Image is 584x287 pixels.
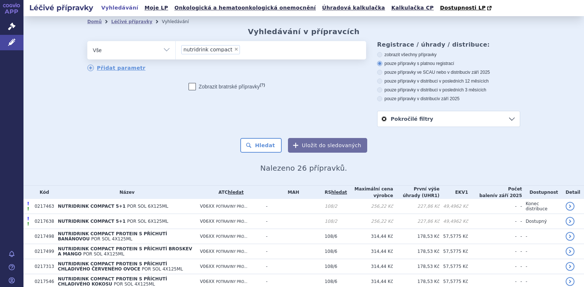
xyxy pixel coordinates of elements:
[347,229,393,244] td: 314,44 Kč
[377,69,520,75] label: pouze přípravky ve SCAU nebo v distribuci
[234,47,238,51] span: ×
[377,87,520,93] label: pouze přípravky v distribuci v posledních 3 měsících
[200,249,215,254] span: V06XX
[58,276,167,287] span: NUTRIDRINK COMPACT PROTEIN S PŘÍCHUTÍ CHLADIVÉHO KOKOSU
[27,206,29,211] span: Tento přípravek má více úhrad.
[440,5,486,11] span: Dostupnosti LP
[377,41,520,48] h3: Registrace / úhrady / distribuce:
[200,204,215,209] span: V06XX
[288,138,367,153] button: Uložit do sledovaných
[331,190,347,195] a: hledat
[58,219,126,224] span: NUTRIDRINK COMPACT 5+1
[347,214,393,229] td: 256,22 Kč
[23,3,99,13] h2: Léčivé přípravky
[200,234,215,239] span: V06XX
[468,229,517,244] td: -
[321,186,347,199] th: RS
[114,281,155,287] span: POR SOL 4X125ML
[87,65,146,71] a: Přidat parametr
[377,96,520,102] label: pouze přípravky v distribuci
[566,262,574,271] a: detail
[31,186,54,199] th: Kód
[566,202,574,211] a: detail
[127,204,168,209] span: POR SOL 6X125ML
[200,264,215,269] span: V06XX
[127,219,168,224] span: POR SOL 6X125ML
[216,235,248,239] span: POTRAVINY PRO...
[99,3,140,13] a: Vyhledávání
[517,214,522,229] td: -
[31,199,54,214] td: 0217463
[438,96,459,101] span: v září 2025
[522,199,562,214] td: Konec distribuce
[58,204,126,209] span: NUTRIDRINK COMPACT 5+1
[31,214,54,229] td: 0217638
[58,231,167,241] span: NUTRIDRINK COMPACT PROTEIN S PŘÍCHUTÍ BANÁNOVOU
[216,265,248,269] span: POTRAVINY PRO...
[87,19,102,24] a: Domů
[393,199,440,214] td: 227,86 Kč
[27,201,29,206] span: Poslední data tohoto produktu jsou ze SCAU platného k 01.01.2025.
[142,3,170,13] a: Moje LP
[325,249,337,254] span: 108/6
[393,214,440,229] td: 227,86 Kč
[347,259,393,274] td: 314,44 Kč
[54,186,196,199] th: Název
[325,204,337,209] span: 108/2
[566,247,574,256] a: detail
[439,186,468,199] th: EKV1
[262,229,321,244] td: -
[262,186,321,199] th: MAH
[522,259,562,274] td: -
[468,186,522,199] th: Počet balení
[216,280,248,284] span: POTRAVINY PRO...
[517,229,522,244] td: -
[31,244,54,259] td: 0217499
[320,3,387,13] a: Úhradová kalkulačka
[216,250,248,254] span: POTRAVINY PRO...
[172,3,318,13] a: Onkologická a hematoonkologická onemocnění
[566,217,574,226] a: detail
[468,199,517,214] td: -
[438,3,495,13] a: Dostupnosti LP
[522,244,562,259] td: -
[517,244,522,259] td: -
[393,244,440,259] td: 178,53 Kč
[468,214,517,229] td: -
[83,251,124,257] span: POR SOL 4X125ML
[522,229,562,244] td: -
[58,246,192,257] span: NUTRIDRINK COMPACT PROTEIN S PŘÍCHUTÍ BROSKEV A MANGO
[200,219,215,224] span: V06XX
[439,199,468,214] td: 49,4962 Kč
[566,277,574,286] a: detail
[216,204,248,208] span: POTRAVINY PRO...
[566,232,574,241] a: detail
[262,244,321,259] td: -
[91,236,132,241] span: POR SOL 4X125ML
[517,199,522,214] td: -
[142,266,183,272] span: POR SOL 4X125ML
[377,111,520,127] a: Pokročilé filtry
[468,259,517,274] td: -
[260,164,347,172] span: Nalezeno 26 přípravků.
[31,259,54,274] td: 0217313
[196,186,262,199] th: ATC
[494,193,522,198] span: v září 2025
[347,199,393,214] td: 256,22 Kč
[228,190,244,195] a: hledat
[262,214,321,229] td: -
[347,244,393,259] td: 314,44 Kč
[325,219,337,224] span: 108/2
[27,216,29,221] span: Poslední data tohoto produktu jsou ze SCAU platného k 01.01.2025.
[183,47,232,52] span: nutridrink compact
[393,186,440,199] th: První výše úhrady (UHR1)
[389,3,436,13] a: Kalkulačka CP
[216,219,248,224] span: POTRAVINY PRO...
[262,199,321,214] td: -
[347,186,393,199] th: Maximální cena výrobce
[522,214,562,229] td: Dostupný
[377,78,520,84] label: pouze přípravky v distribuci v posledních 12 měsících
[325,279,337,284] span: 108/6
[242,45,246,54] input: nutridrink compact
[522,186,562,199] th: Dostupnost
